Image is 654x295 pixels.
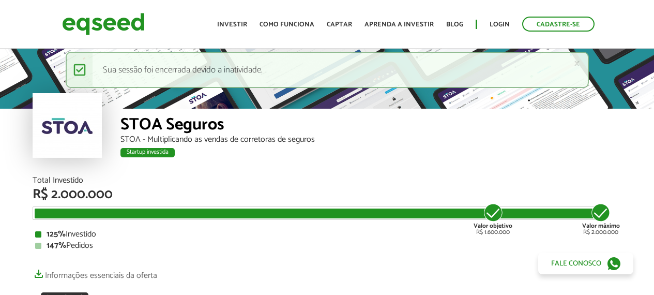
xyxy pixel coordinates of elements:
[217,21,247,28] a: Investir
[522,17,595,32] a: Cadastre-se
[582,221,620,231] strong: Valor máximo
[446,21,463,28] a: Blog
[364,21,434,28] a: Aprenda a investir
[120,148,175,157] div: Startup investida
[574,58,580,69] a: ×
[474,202,512,235] div: R$ 1.600.000
[62,10,145,38] img: EqSeed
[66,52,589,88] div: Sua sessão foi encerrada devido a inatividade.
[260,21,314,28] a: Como funciona
[490,21,510,28] a: Login
[538,253,633,274] a: Fale conosco
[35,230,619,239] div: Investido
[33,265,157,280] a: Informações essenciais da oferta
[33,188,622,201] div: R$ 2.000.000
[327,21,352,28] a: Captar
[474,221,512,231] strong: Valor objetivo
[120,116,622,136] div: STOA Seguros
[47,227,66,241] strong: 125%
[35,242,619,250] div: Pedidos
[47,239,66,253] strong: 147%
[120,136,622,144] div: STOA - Multiplicando as vendas de corretoras de seguros
[582,202,620,235] div: R$ 2.000.000
[33,176,622,185] div: Total Investido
